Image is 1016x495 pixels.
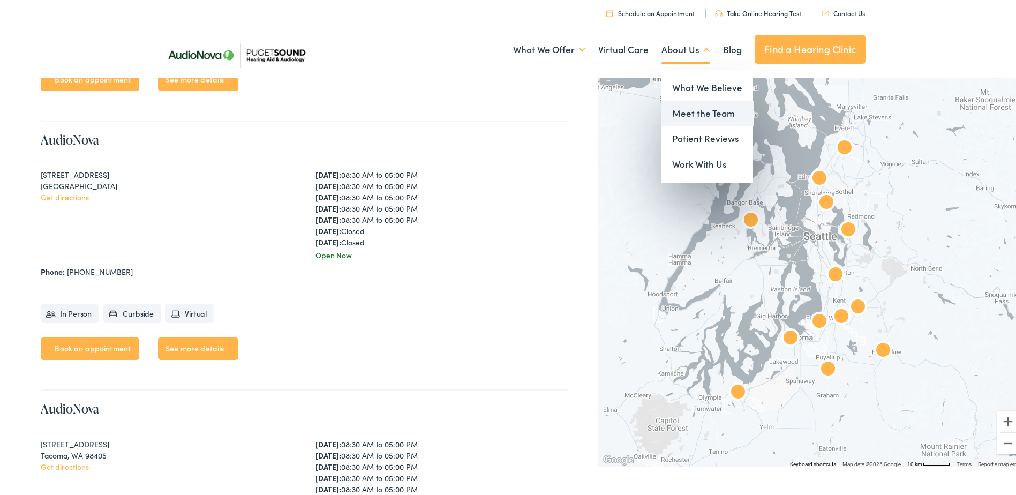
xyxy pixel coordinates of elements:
a: What We Believe [661,73,753,99]
strong: Phone: [41,264,65,275]
a: Get directions [41,190,89,200]
strong: [DATE]: [315,470,341,481]
a: Schedule an Appointment [606,6,695,16]
strong: [DATE]: [315,235,341,245]
div: AudioNova [807,307,832,333]
li: In Person [41,302,99,321]
span: Map data ©2025 Google [842,459,901,465]
div: AudioNova [778,324,803,350]
div: AudioNova [725,378,751,404]
a: AudioNova [41,129,99,146]
img: utility icon [606,7,613,14]
strong: [DATE]: [315,482,341,492]
img: Google [601,451,636,465]
strong: [DATE]: [315,190,341,200]
a: Book an appointment [41,66,139,89]
strong: [DATE]: [315,437,341,447]
div: AudioNova [738,206,764,232]
a: See more details [158,335,238,358]
li: Virtual [165,302,214,321]
a: Meet the Team [661,99,753,124]
a: What We Offer [513,28,585,67]
div: AudioNova [807,164,832,190]
a: Work With Us [661,149,753,175]
a: Contact Us [822,6,865,16]
strong: [DATE]: [315,212,341,223]
strong: [DATE]: [315,178,341,189]
button: Keyboard shortcuts [790,459,836,466]
strong: [DATE]: [315,223,341,234]
a: AudioNova [41,397,99,415]
a: Open this area in Google Maps (opens a new window) [601,451,636,465]
a: [PHONE_NUMBER] [67,264,133,275]
strong: [DATE]: [315,459,341,470]
div: Puget Sound Hearing Aid &#038; Audiology by AudioNova [832,134,857,160]
div: AudioNova [829,303,854,328]
li: Curbside [103,302,161,321]
span: 10 km [907,459,922,465]
a: Find a Hearing Clinic [755,33,866,62]
div: AudioNova [823,261,848,287]
a: Get directions [41,459,89,470]
div: AudioNova [836,216,861,242]
div: Open Now [315,247,569,259]
strong: [DATE]: [315,448,341,459]
a: Virtual Care [598,28,649,67]
a: Book an appointment [41,335,139,358]
div: AudioNova [845,293,871,319]
img: utility icon [822,9,829,14]
a: Blog [723,28,742,67]
div: Tacoma, WA 98405 [41,448,294,459]
div: 08:30 AM to 05:00 PM 08:30 AM to 05:00 PM 08:30 AM to 05:00 PM 08:30 AM to 05:00 PM 08:30 AM to 0... [315,167,569,246]
a: Terms (opens in new tab) [957,459,972,465]
a: Take Online Hearing Test [715,6,801,16]
strong: [DATE]: [315,201,341,212]
div: AudioNova [815,355,841,381]
a: Patient Reviews [661,124,753,149]
a: About Us [661,28,710,67]
div: AudioNova [814,189,839,214]
strong: [DATE]: [315,167,341,178]
div: [STREET_ADDRESS] [41,167,294,178]
img: utility icon [715,8,723,14]
div: [GEOGRAPHIC_DATA] [41,178,294,190]
div: AudioNova [870,336,896,362]
div: [STREET_ADDRESS] [41,437,294,448]
button: Map Scale: 10 km per 48 pixels [904,457,953,465]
